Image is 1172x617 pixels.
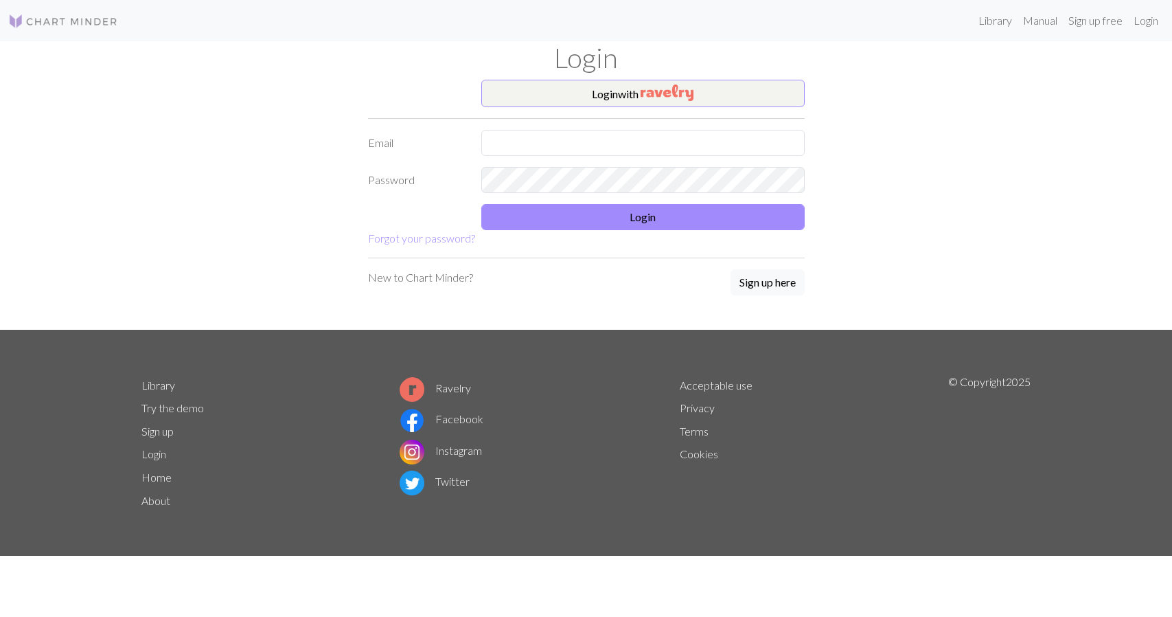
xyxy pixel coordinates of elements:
a: Manual [1018,7,1063,34]
img: Ravelry logo [400,377,424,402]
a: Instagram [400,444,482,457]
a: Try the demo [141,401,204,414]
a: About [141,494,170,507]
a: Home [141,471,172,484]
a: Library [973,7,1018,34]
button: Sign up here [731,269,805,295]
a: Terms [680,425,709,438]
img: Instagram logo [400,440,424,464]
a: Library [141,379,175,392]
a: Facebook [400,412,483,425]
p: © Copyright 2025 [948,374,1031,513]
a: Acceptable use [680,379,752,392]
img: Ravelry [641,85,693,101]
a: Login [1128,7,1164,34]
img: Logo [8,13,118,30]
h1: Login [133,41,1039,74]
a: Login [141,447,166,460]
img: Twitter logo [400,471,424,495]
p: New to Chart Minder? [368,269,473,286]
label: Email [360,130,473,156]
a: Sign up here [731,269,805,297]
img: Facebook logo [400,408,424,433]
a: Forgot your password? [368,232,475,245]
button: Loginwith [481,80,805,107]
a: Sign up free [1063,7,1128,34]
label: Password [360,167,473,193]
a: Cookies [680,447,718,460]
a: Sign up [141,425,174,438]
a: Twitter [400,475,470,488]
a: Ravelry [400,381,471,394]
a: Privacy [680,401,715,414]
button: Login [481,204,805,230]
